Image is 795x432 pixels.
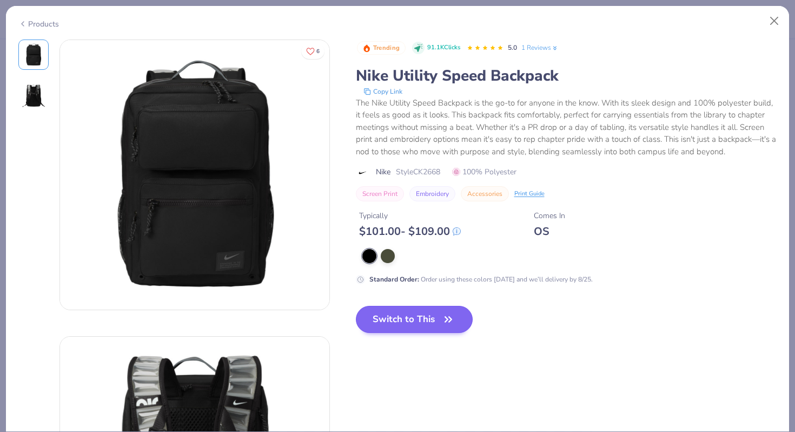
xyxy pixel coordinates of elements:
button: Embroidery [409,186,455,201]
img: Trending sort [362,44,371,53]
button: Screen Print [356,186,404,201]
img: Front [60,40,329,310]
div: The Nike Utility Speed Backpack is the go-to for anyone in the know. With its sleek design and 10... [356,97,777,158]
span: Style CK2668 [396,166,440,178]
div: Products [18,18,59,30]
span: 5.0 [508,43,517,52]
button: Switch to This [356,306,473,333]
div: Print Guide [514,189,545,199]
img: Front [21,42,47,68]
div: Order using these colors [DATE] and we’ll delivery by 8/25. [369,274,593,284]
span: 6 [316,49,320,54]
button: copy to clipboard [360,86,406,97]
span: Trending [373,45,400,51]
a: 1 Reviews [521,43,559,53]
div: Nike Utility Speed Backpack [356,66,777,86]
div: Comes In [534,210,565,221]
strong: Standard Order : [369,275,419,284]
span: 100% Polyester [452,166,516,178]
span: Nike [376,166,390,178]
div: $ 101.00 - $ 109.00 [359,225,461,238]
button: Like [301,43,324,59]
button: Close [764,11,785,31]
div: Typically [359,210,461,221]
span: 91.1K Clicks [427,43,460,53]
button: Accessories [461,186,509,201]
div: 5.0 Stars [467,40,504,57]
img: brand logo [356,168,370,177]
button: Badge Button [357,41,406,55]
img: Back [21,83,47,109]
div: OS [534,225,565,238]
